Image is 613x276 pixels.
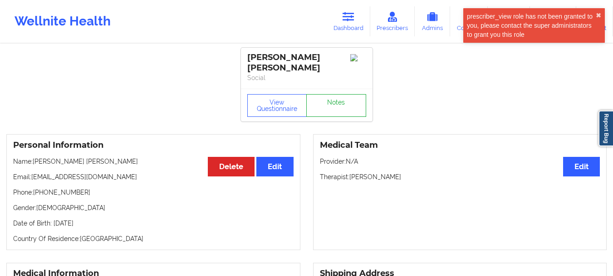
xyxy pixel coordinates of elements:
[247,73,366,82] p: Social
[415,6,450,36] a: Admins
[13,203,294,212] p: Gender: [DEMOGRAPHIC_DATA]
[13,140,294,151] h3: Personal Information
[306,94,366,117] a: Notes
[13,234,294,243] p: Country Of Residence: [GEOGRAPHIC_DATA]
[13,157,294,166] p: Name: [PERSON_NAME] [PERSON_NAME]
[467,12,596,39] div: prescriber_view role has not been granted to you, please contact the super administrators to gran...
[247,94,307,117] button: View Questionnaire
[598,110,613,146] a: Report Bug
[327,6,370,36] a: Dashboard
[247,52,366,73] div: [PERSON_NAME] [PERSON_NAME]
[450,6,488,36] a: Coaches
[13,188,294,197] p: Phone: [PHONE_NUMBER]
[208,157,255,176] button: Delete
[320,172,600,181] p: Therapist: [PERSON_NAME]
[370,6,415,36] a: Prescribers
[350,54,366,61] img: Image%2Fplaceholer-image.png
[563,157,600,176] button: Edit
[596,12,601,19] button: close
[13,219,294,228] p: Date of Birth: [DATE]
[13,172,294,181] p: Email: [EMAIL_ADDRESS][DOMAIN_NAME]
[256,157,293,176] button: Edit
[320,157,600,166] p: Provider: N/A
[320,140,600,151] h3: Medical Team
